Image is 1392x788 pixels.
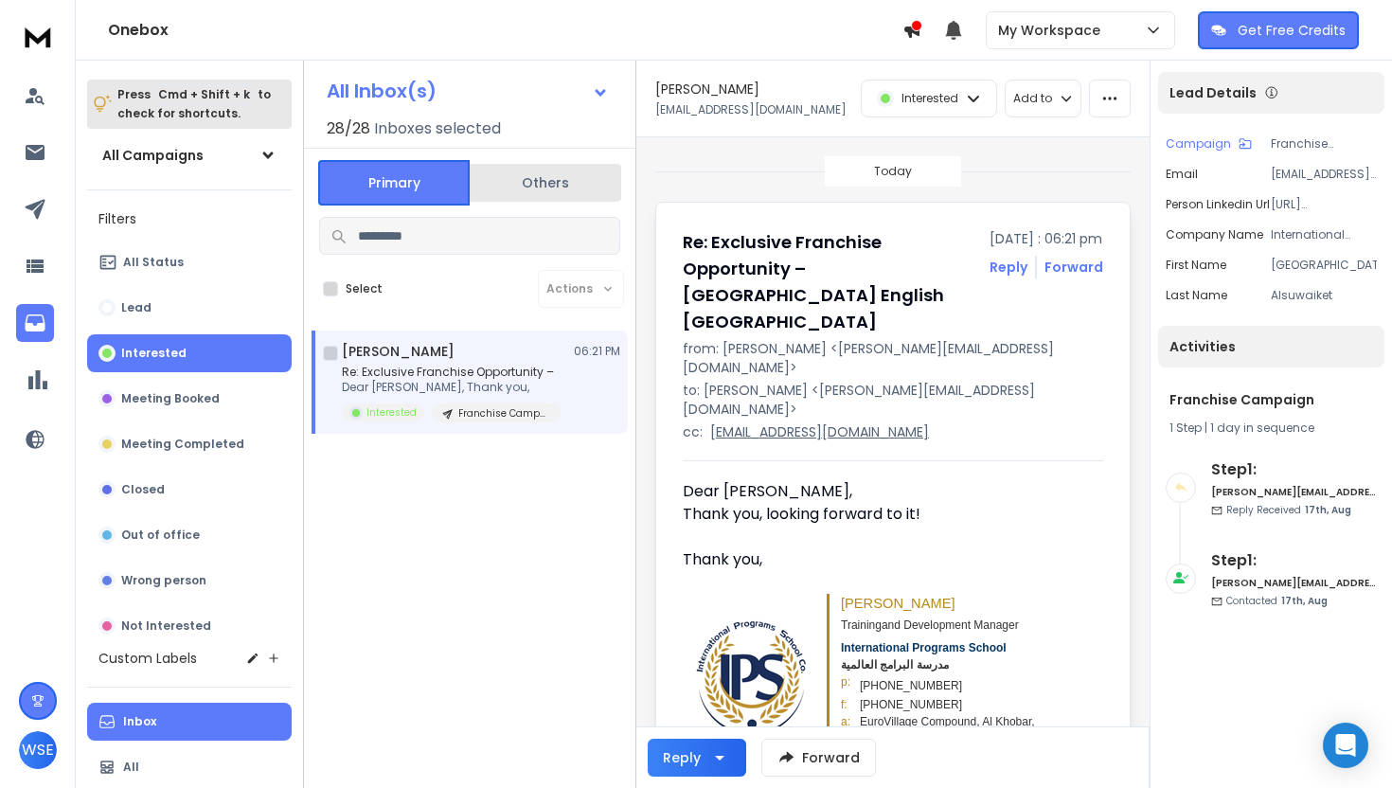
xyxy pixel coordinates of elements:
button: All [87,748,292,786]
p: Email [1166,167,1198,182]
div: Thank you, [683,548,1088,571]
p: Franchise Campaign [458,406,549,421]
p: Campaign [1166,136,1231,152]
div: Reply [663,748,701,767]
button: Reply [648,739,746,777]
button: Campaign [1166,136,1252,152]
img: logo [19,19,57,54]
td: a: [841,713,860,747]
span: 17th, Aug [1305,503,1351,517]
h6: Step 1 : [1211,458,1377,481]
div: Forward [1044,258,1103,277]
p: Press to check for shortcuts. [117,85,271,123]
div: Open Intercom Messenger [1323,723,1368,768]
div: | [1169,421,1373,436]
p: Add to [1013,91,1052,106]
p: Closed [121,482,165,497]
h3: Custom Labels [98,649,197,668]
p: [EMAIL_ADDRESS][DOMAIN_NAME] [655,102,847,117]
p: [EMAIL_ADDRESS][DOMAIN_NAME] [1271,167,1377,182]
p: Inbox [123,714,156,729]
p: Interested [901,91,958,106]
p: Lead [121,300,152,315]
p: Out of office [121,528,200,543]
button: WSE [19,731,57,769]
h3: Inboxes selected [374,117,501,140]
p: [EMAIL_ADDRESS][DOMAIN_NAME] [710,422,929,441]
p: First Name [1166,258,1226,273]
td: EuroVillage Compound, Al Khobar, [GEOGRAPHIC_DATA] [860,713,1088,747]
p: My Workspace [998,21,1108,40]
p: Lead Details [1169,83,1257,102]
button: Lead [87,289,292,327]
font: مدرسة البرامج العالمية [841,658,949,672]
label: Select [346,281,383,296]
font: and Development Manager [882,618,1019,632]
img: 2Y1ZPINwkNHNtast-HCQk4zhmJ2bzF_Ypq7tjBMoXQ8R4aewCnUEC7-jkAX38GcByEvv699oL3Nw2E0CaJtcd-OGxlxcqP6d6... [683,616,820,753]
p: Today [874,164,912,179]
button: Out of office [87,516,292,554]
p: [DATE] : 06:21 pm [990,229,1103,248]
h1: [PERSON_NAME] [342,342,455,361]
p: Not Interested [121,618,211,634]
p: from: [PERSON_NAME] <[PERSON_NAME][EMAIL_ADDRESS][DOMAIN_NAME]> [683,339,1103,377]
button: All Inbox(s) [312,72,624,110]
span: 28 / 28 [327,117,370,140]
div: Activities [1158,326,1384,367]
p: Reply Received [1226,503,1351,517]
p: cc: [683,422,703,441]
p: Meeting Completed [121,437,244,452]
p: 06:21 PM [574,344,620,359]
p: Meeting Booked [121,391,220,406]
button: Reply [990,258,1027,277]
button: Interested [87,334,292,372]
p: Interested [121,346,187,361]
h6: [PERSON_NAME][EMAIL_ADDRESS][DOMAIN_NAME] [1211,576,1377,590]
p: Company Name [1166,227,1263,242]
button: Others [470,162,621,204]
p: Last Name [1166,288,1227,303]
button: Closed [87,471,292,509]
h3: Filters [87,206,292,232]
p: to: [PERSON_NAME] <[PERSON_NAME][EMAIL_ADDRESS][DOMAIN_NAME]> [683,381,1103,419]
span: 1 day in sequence [1210,420,1314,436]
span: 17th, Aug [1281,594,1328,608]
p: Get Free Credits [1238,21,1346,40]
p: All [123,760,139,775]
button: Forward [761,739,876,777]
td: [PHONE_NUMBER] [860,696,1088,713]
font: International Programs School [841,641,1007,654]
p: Franchise Campaign [1271,136,1377,152]
button: Not Interested [87,607,292,645]
div: Thank you, looking forward to it! [683,503,1088,526]
h1: Re: Exclusive Franchise Opportunity – [GEOGRAPHIC_DATA] English [GEOGRAPHIC_DATA] [683,229,978,335]
font: Training [841,618,882,632]
p: Alsuwaiket [1271,288,1377,303]
button: All Status [87,243,292,281]
h1: [PERSON_NAME] [655,80,759,98]
p: International Programs School [1271,227,1377,242]
h1: Onebox [108,19,902,42]
button: Meeting Completed [87,425,292,463]
h1: All Inbox(s) [327,81,437,100]
span: 1 Step [1169,420,1202,436]
h6: [PERSON_NAME][EMAIL_ADDRESS][DOMAIN_NAME] [1211,485,1377,499]
button: Get Free Credits [1198,11,1359,49]
p: Dear [PERSON_NAME], Thank you, [342,380,561,395]
p: Wrong person [121,573,206,588]
p: Interested [366,405,417,420]
button: Primary [318,160,470,206]
span: [PHONE_NUMBER] [860,679,962,692]
td: p: [841,673,860,696]
p: Re: Exclusive Franchise Opportunity – [342,365,561,380]
h1: Franchise Campaign [1169,390,1373,409]
div: Dear [PERSON_NAME], [683,480,1088,503]
button: Inbox [87,703,292,741]
button: Wrong person [87,562,292,600]
span: Cmd + Shift + k [155,83,253,105]
p: Contacted [1226,594,1328,608]
h1: All Campaigns [102,146,204,165]
p: All Status [123,255,184,270]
